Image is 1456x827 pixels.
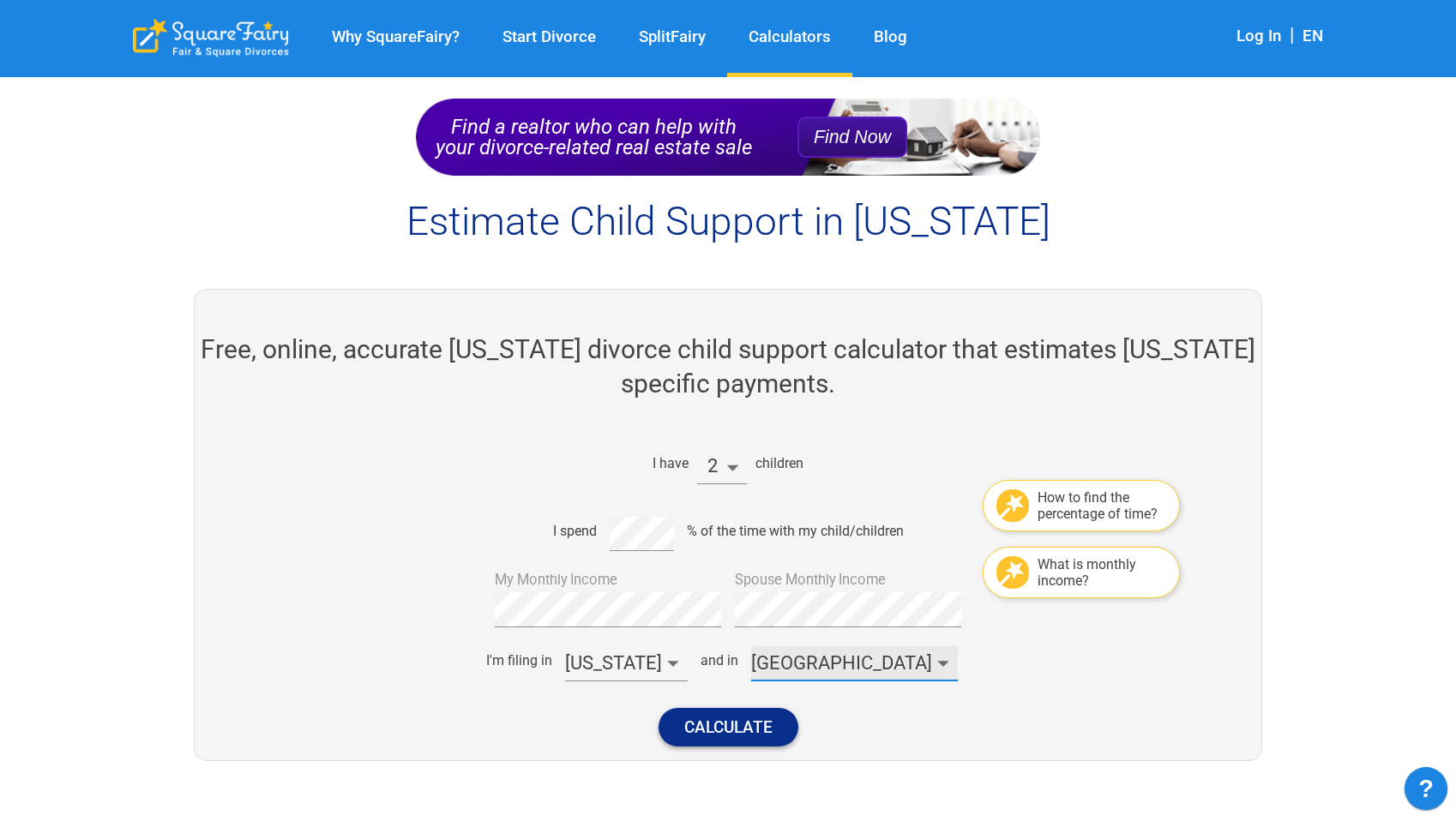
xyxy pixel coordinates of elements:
a: Start Divorce [481,27,617,47]
div: % of the time with my child/children [687,523,904,539]
p: Find a realtor who can help with your divorce-related real estate sale [433,117,755,158]
div: children [755,455,803,471]
a: SplitFairy [617,27,727,47]
a: Why SquareFairy? [310,27,481,47]
h1: Estimate Child Support in [US_STATE] [108,197,1348,246]
div: I'm filing in [486,652,552,668]
div: EN [1303,26,1323,49]
div: 2 [697,449,747,484]
button: Find Now [797,117,907,158]
div: I have [653,455,689,471]
a: Log In [1236,27,1281,45]
label: My Monthly Income [495,570,617,590]
div: and in [701,652,738,668]
a: Blog [852,27,929,47]
div: [GEOGRAPHIC_DATA] [751,646,958,681]
div: SquareFairy Logo [133,19,289,57]
iframe: JSD widget [1396,758,1456,827]
h2: Free, online, accurate [US_STATE] divorce child support calculator that estimates [US_STATE] spec... [195,333,1261,401]
div: How to find the percentage of time? [1038,489,1166,522]
div: [US_STATE] [565,646,688,681]
button: Calculate [659,708,798,746]
span: | [1281,24,1303,45]
a: Calculators [727,27,852,47]
label: Spouse Monthly Income [735,570,886,590]
div: What is monthly income? [1038,556,1166,589]
div: I spend [553,523,597,539]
